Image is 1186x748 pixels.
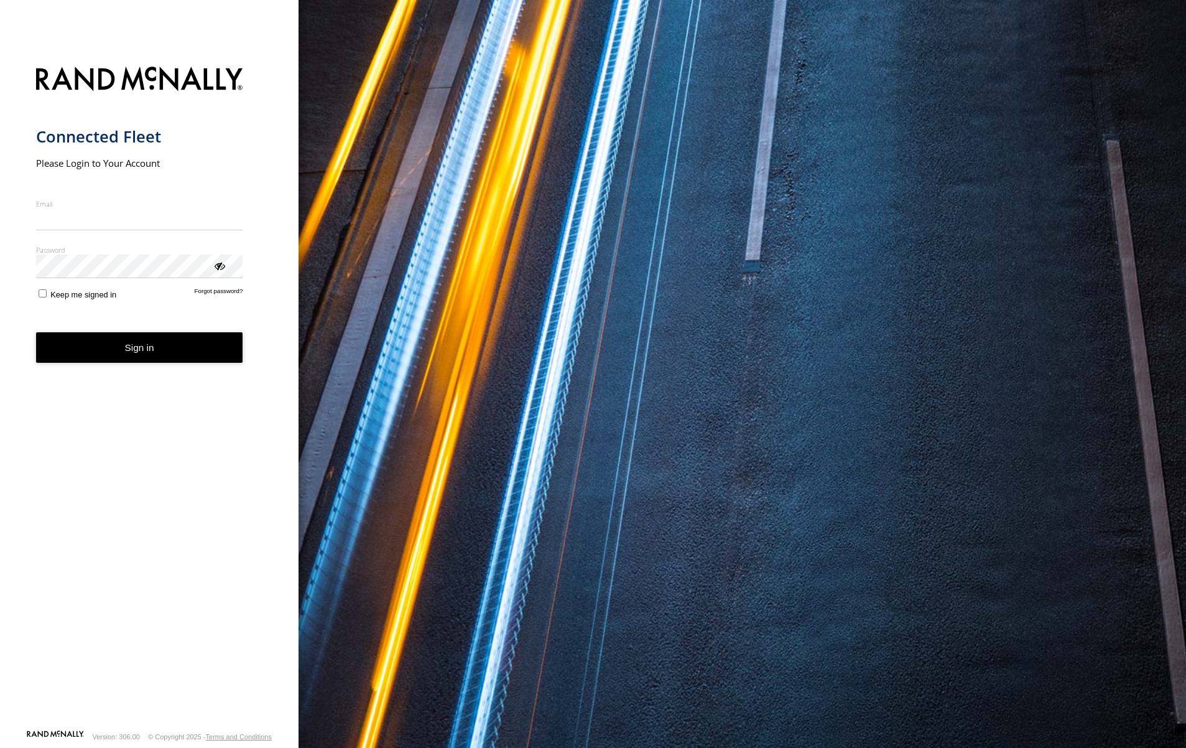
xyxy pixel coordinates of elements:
form: main [36,59,263,729]
h1: Connected Fleet [36,126,243,147]
input: Keep me signed in [39,289,47,297]
a: Terms and Conditions [206,733,272,741]
div: ViewPassword [213,259,225,271]
img: Rand McNally [36,64,243,96]
div: Version: 306.00 [93,733,140,741]
a: Visit our Website [27,731,84,743]
span: Keep me signed in [50,290,116,299]
a: Forgot password? [195,288,243,299]
label: Email [36,199,243,208]
h2: Please Login to Your Account [36,157,243,169]
div: © Copyright 2025 - [148,733,272,741]
button: Sign in [36,332,243,363]
label: Password [36,245,243,255]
